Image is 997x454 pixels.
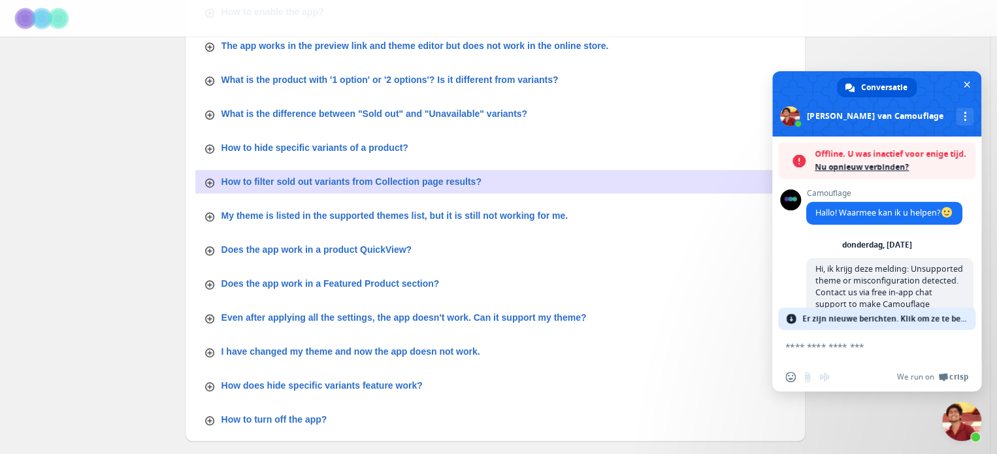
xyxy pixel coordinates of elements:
[195,204,795,227] button: My theme is listed in the supported themes list, but it is still not working for me.
[806,189,962,198] span: Camouflage
[195,170,795,193] button: How to filter sold out variants from Collection page results?
[815,161,969,174] span: Nu opnieuw verbinden?
[195,374,795,397] button: How does hide specific variants feature work?
[785,372,796,382] span: Emoji invoegen
[195,408,795,431] button: How to turn off the app?
[195,238,795,261] button: Does the app work in a product QuickView?
[221,107,527,120] p: What is the difference between "Sold out" and "Unavailable" variants?
[195,68,795,91] button: What is the product with '1 option' or '2 options'? Is it different from variants?
[221,379,423,392] p: How does hide specific variants feature work?
[195,340,795,363] button: I have changed my theme and now the app doesn not work.
[195,102,795,125] button: What is the difference between "Sold out" and "Unavailable" variants?
[195,306,795,329] button: Even after applying all the settings, the app doesn't work. Can it support my theme?
[815,207,953,218] span: Hallo! Waarmee kan ik u helpen?
[861,78,907,97] span: Conversatie
[802,308,968,330] span: Er zijn nieuwe berichten. Klik om ze te bekijken.
[221,209,568,222] p: My theme is listed in the supported themes list, but it is still not working for me.
[221,175,482,188] p: How to filter sold out variants from Collection page results?
[942,402,981,441] div: Chat sluiten
[221,345,480,358] p: I have changed my theme and now the app doesn not work.
[842,241,912,249] div: donderdag, [DATE]
[221,243,412,256] p: Does the app work in a product QuickView?
[195,272,795,295] button: Does the app work in a Featured Product section?
[897,372,968,382] a: We run onCrisp
[221,413,327,426] p: How to turn off the app?
[960,78,973,91] span: Chat sluiten
[956,108,973,125] div: Meer kanalen
[221,311,587,324] p: Even after applying all the settings, the app doesn't work. Can it support my theme?
[785,341,940,353] textarea: Typ een bericht...
[815,148,969,161] span: Offline. U was inactief voor enige tijd.
[221,141,408,154] p: How to hide specific variants of a product?
[221,73,559,86] p: What is the product with '1 option' or '2 options'? Is it different from variants?
[949,372,968,382] span: Crisp
[897,372,934,382] span: We run on
[837,78,917,97] div: Conversatie
[815,263,963,321] span: Hi, ik krijg deze melding: Unsupported theme or misconfiguration detected. Contact us via free in...
[195,34,795,57] button: The app works in the preview link and theme editor but does not work in the online store.
[195,136,795,159] button: How to hide specific variants of a product?
[221,39,609,52] p: The app works in the preview link and theme editor but does not work in the online store.
[221,277,440,290] p: Does the app work in a Featured Product section?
